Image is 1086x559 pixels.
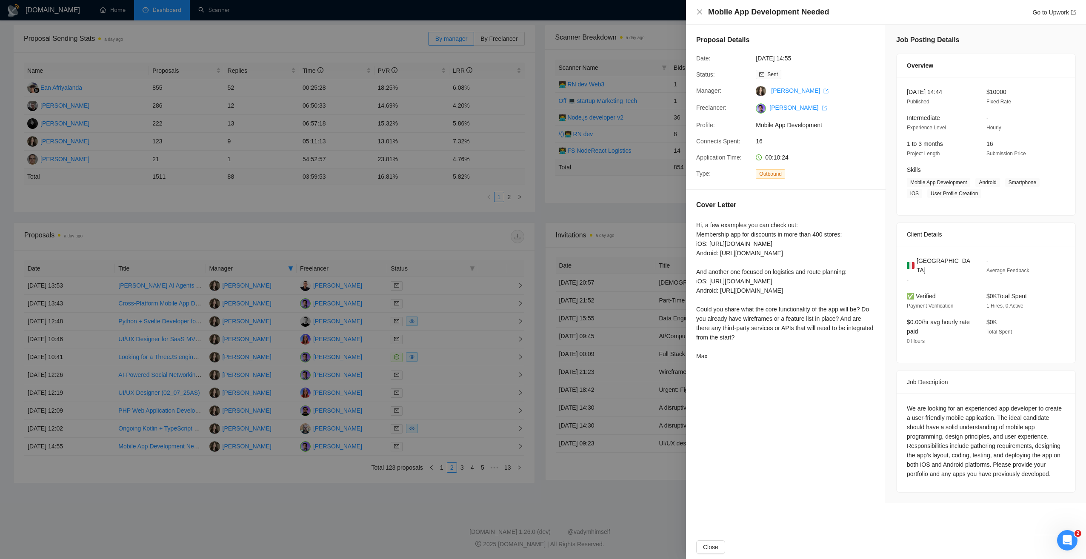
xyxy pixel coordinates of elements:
iframe: Intercom live chat [1057,530,1077,550]
span: mail [759,72,764,77]
span: User Profile Creation [927,189,981,198]
h5: Proposal Details [696,35,749,45]
a: [PERSON_NAME] export [769,104,827,111]
span: Connects Spent: [696,138,740,145]
span: iOS [907,189,922,198]
span: Manager: [696,87,721,94]
img: 🇮🇹 [907,261,915,270]
span: $0K Total Spent [986,293,1027,299]
span: Sent [767,71,778,77]
span: clock-circle [756,154,762,160]
span: $10000 [986,88,1006,95]
span: Hourly [986,125,1001,131]
span: 16 [756,137,883,146]
span: [DATE] 14:55 [756,54,883,63]
h4: Mobile App Development Needed [708,7,829,17]
span: Type: [696,170,711,177]
span: Submission Price [986,151,1026,157]
h5: Cover Letter [696,200,736,210]
span: 1 Hires, 0 Active [986,303,1023,309]
span: Freelancer: [696,104,726,111]
span: export [822,106,827,111]
span: Mobile App Development [756,120,883,130]
span: Overview [907,61,933,70]
span: 0 Hours [907,338,925,344]
button: Close [696,540,725,554]
div: Hi, a few examples you can check out: Membership app for discounts in more than 400 stores: iOS: ... [696,220,875,361]
button: Close [696,9,703,16]
span: Average Feedback [986,268,1029,274]
a: [PERSON_NAME] export [771,87,829,94]
div: Client Details [907,223,1065,246]
span: Payment Verification [907,303,953,309]
span: - [907,277,909,283]
span: [GEOGRAPHIC_DATA] [917,256,973,275]
span: 1 to 3 months [907,140,943,147]
span: [DATE] 14:44 [907,88,942,95]
div: We are looking for an experienced app developer to create a user-friendly mobile application. The... [907,404,1065,479]
span: Intermediate [907,114,940,121]
span: Experience Level [907,125,946,131]
h5: Job Posting Details [896,35,959,45]
span: - [986,114,989,121]
span: Close [703,542,718,552]
span: $0K [986,319,997,325]
span: Date: [696,55,710,62]
span: 2 [1075,530,1081,537]
span: Total Spent [986,329,1012,335]
span: Android [975,178,1000,187]
span: 16 [986,140,993,147]
span: Outbound [756,169,785,179]
a: Go to Upworkexport [1032,9,1076,16]
span: $0.00/hr avg hourly rate paid [907,319,970,335]
span: Mobile App Development [907,178,970,187]
span: Fixed Rate [986,99,1011,105]
div: Job Description [907,371,1065,394]
img: c1qrm7vV4WvEeVS0e--M40JV3Z1lcNt3CycQ4ky34xw_WCwHbmw3i7BZVjR_wyEgGO [756,103,766,114]
span: Published [907,99,929,105]
span: close [696,9,703,15]
span: Profile: [696,122,715,128]
span: 00:10:24 [765,154,789,161]
span: ✅ Verified [907,293,936,299]
span: export [823,88,829,94]
span: Smartphone [1005,178,1040,187]
span: Status: [696,71,715,78]
span: Project Length [907,151,940,157]
span: Skills [907,166,921,173]
span: Application Time: [696,154,742,161]
span: - [986,257,989,264]
span: export [1071,10,1076,15]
